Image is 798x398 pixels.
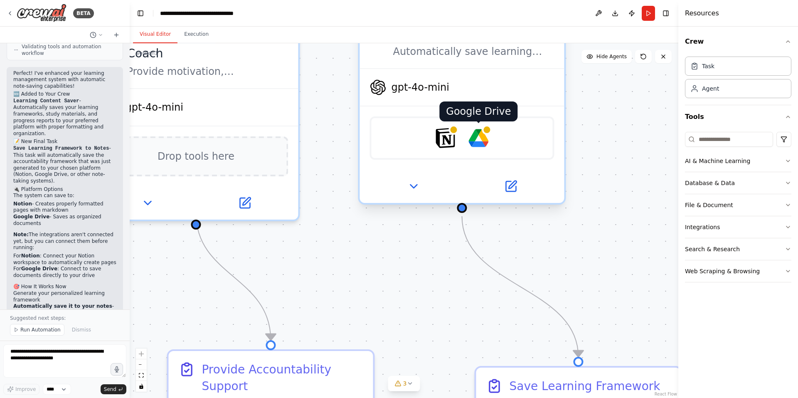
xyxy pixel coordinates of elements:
[136,381,147,392] button: toggle interactivity
[133,26,177,43] button: Visual Editor
[403,379,407,388] span: 3
[197,193,291,213] button: Open in side panel
[453,216,586,357] g: Edge from dbe17e57-094d-4eee-bfaf-f400531f5f2b to 679ced83-e0b6-4f10-9fa7-aadf1b89f2a6
[21,253,40,259] strong: Notion
[463,176,557,196] button: Open in side panel
[468,128,488,148] img: Google Drive
[685,216,791,238] button: Integrations
[136,370,147,381] button: fit view
[13,201,32,207] strong: Notion
[111,363,123,376] button: Click to speak your automation idea
[13,214,116,227] li: - Saves as organized documents
[17,4,66,22] img: Logo
[13,91,116,98] h2: 🆕 Added to Your Crew
[702,84,719,93] div: Agent
[101,384,126,394] button: Send
[685,260,791,282] button: Web Scraping & Browsing
[158,148,234,165] span: Drop tools here
[685,105,791,129] button: Tools
[685,194,791,216] button: File & Document
[660,7,672,19] button: Hide right sidebar
[13,98,116,137] p: - Automatically saves your learning frameworks, study materials, and progress reports to your pre...
[3,384,39,395] button: Improve
[13,201,116,214] li: - Creates properly formatted pages with markdown
[13,266,116,279] li: For : Connect to save documents directly to your drive
[86,30,106,40] button: Switch to previous chat
[435,128,455,148] img: Notion
[13,290,116,303] li: Generate your personalized learning framework
[13,146,109,151] code: Save Learning Framework to Notes
[13,145,116,185] p: - This task will automatically save the accountability framework that was just generated to your ...
[596,53,627,60] span: Hide Agents
[581,50,632,63] button: Hide Agents
[22,43,116,57] span: Validating tools and automation workflow
[92,17,300,221] div: Learning Accountability CoachProvide motivation, accountability, and support to help achieve {lea...
[13,232,116,251] p: The integrations aren't connected yet, but you can connect them before running:
[655,392,677,396] a: React Flow attribution
[685,8,719,18] h4: Resources
[685,30,791,53] button: Crew
[685,53,791,105] div: Crew
[10,315,120,321] p: Suggested next steps:
[13,232,29,237] strong: Note:
[13,98,79,104] code: Learning Content Saver
[187,213,279,340] g: Edge from c2fec416-b209-4a03-8032-b7390e095237 to c982df69-fa91-4901-a590-b392f8ee5036
[685,129,791,289] div: Tools
[127,28,288,62] div: Learning Accountability Coach
[13,186,116,193] h2: 🔌 Platform Options
[135,7,146,19] button: Hide left sidebar
[21,266,57,272] strong: Google Drive
[685,150,791,172] button: AI & Machine Learning
[72,326,91,333] span: Dismiss
[13,303,112,309] strong: Automatically save it to your notes
[685,172,791,194] button: Database & Data
[13,138,116,145] h2: 📝 New Final Task
[160,9,254,17] nav: breadcrumb
[702,62,714,70] div: Task
[685,238,791,260] button: Search & Research
[177,26,215,43] button: Execution
[10,324,64,336] button: Run Automation
[136,359,147,370] button: zoom out
[13,284,116,290] h2: 🎯 How It Works Now
[104,386,116,393] span: Send
[68,324,95,336] button: Dismiss
[13,70,116,90] p: Perfect! I've enhanced your learning management system with automatic note-saving capabilities!
[136,349,147,392] div: React Flow controls
[20,326,61,333] span: Run Automation
[388,376,420,391] button: 3
[110,30,123,40] button: Start a new chat
[13,193,116,199] p: The system can save to:
[125,101,183,114] span: gpt-4o-mini
[393,45,554,58] div: Automatically save learning frameworks, study materials, and progress reports to {preferred_platf...
[13,303,116,316] li: - No manual copy-pasting needed!
[15,386,36,393] span: Improve
[358,17,566,208] div: Automatically save learning frameworks, study materials, and progress reports to {preferred_platf...
[391,81,449,94] span: gpt-4o-mini
[202,361,363,394] div: Provide Accountability Support
[13,253,116,266] li: For : Connect your Notion workspace to automatically create pages
[73,8,94,18] div: BETA
[127,65,288,78] div: Provide motivation, accountability, and support to help achieve {learning_goals} in {subject}. Mo...
[136,50,158,57] div: Version 1
[13,214,49,220] strong: Google Drive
